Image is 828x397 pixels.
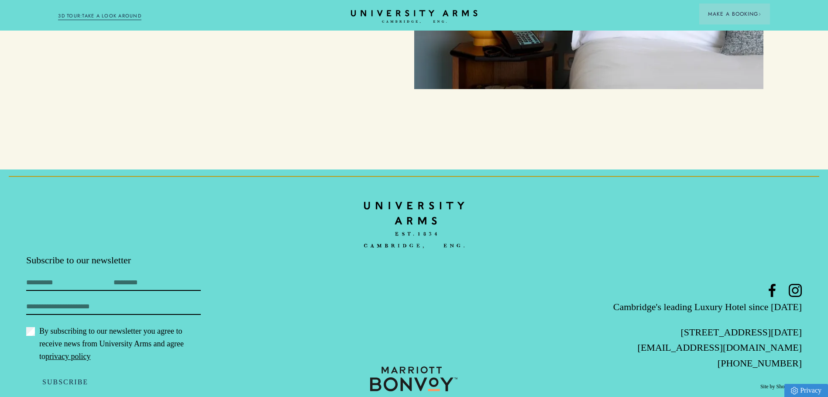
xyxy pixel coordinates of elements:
input: By subscribing to our newsletter you agree to receive news from University Arms and agree topriva... [26,327,35,336]
img: bc90c398f2f6aa16c3ede0e16ee64a97.svg [364,196,464,254]
label: By subscribing to our newsletter you agree to receive news from University Arms and agree to [26,325,201,363]
p: Cambridge's leading Luxury Hotel since [DATE] [543,299,802,314]
a: Privacy [784,384,828,397]
a: Instagram [789,284,802,297]
a: Site by Show + Tell [760,383,802,390]
button: Make a BookingArrow icon [699,3,770,24]
a: Home [351,10,478,24]
a: Home [364,196,464,254]
span: Make a Booking [708,10,761,18]
p: Subscribe to our newsletter [26,254,285,267]
img: Privacy [791,387,798,394]
a: [EMAIL_ADDRESS][DOMAIN_NAME] [638,342,802,353]
p: [STREET_ADDRESS][DATE] [543,325,802,340]
a: [PHONE_NUMBER] [718,358,802,369]
a: privacy policy [45,352,90,361]
img: 0b373a9250846ddb45707c9c41e4bd95.svg [370,366,457,391]
a: 3D TOUR:TAKE A LOOK AROUND [58,12,141,20]
button: Subscribe [26,373,104,391]
a: Facebook [766,284,779,297]
img: Arrow icon [758,13,761,16]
